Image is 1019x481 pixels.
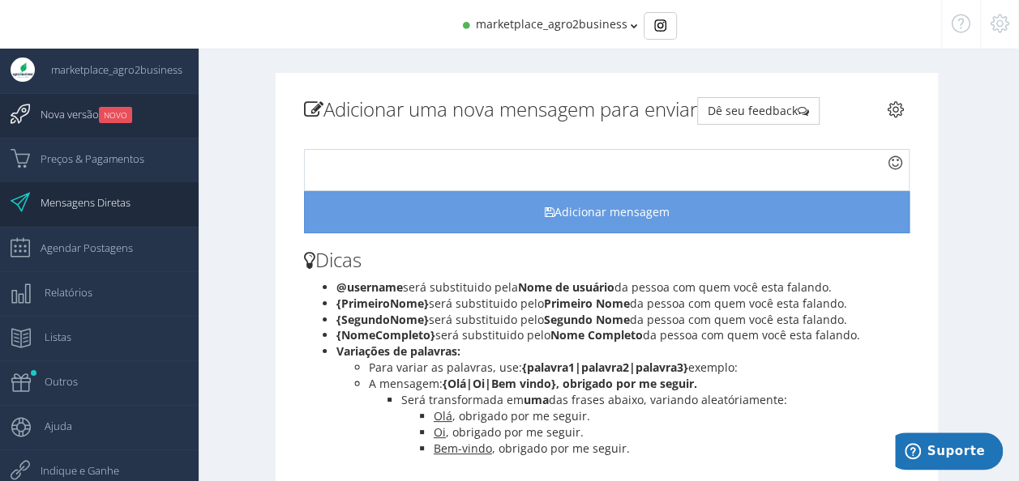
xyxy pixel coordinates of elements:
b: Variações de palavras: [336,343,460,359]
li: Para variar as palavras, use: exemplo: [369,360,910,376]
li: , obrigado por me seguir. [434,408,910,424]
li: será substituido pelo da pessoa com quem você esta falando. [336,296,910,312]
div: Basic example [644,12,677,40]
img: Instagram_simple_icon.svg [654,19,666,32]
small: NOVO [99,107,132,123]
span: Outros [28,361,78,402]
span: Nova versão [24,94,132,134]
li: Será transformada em das frases abaixo, variando aleatóriamente: [401,392,910,408]
b: Nome Completo [550,327,643,343]
span: Agendar Postagens [24,228,133,268]
button: Dê seu feedback [697,97,820,125]
li: será substituido pelo da pessoa com quem você esta falando. [336,312,910,328]
span: Preços & Pagamentos [24,138,144,179]
b: {Olá|Oi|Bem vindo}, obrigado por me seguir. [443,376,697,391]
b: {SegundoNome} [336,312,429,327]
li: será substituido pela da pessoa com quem você esta falando. [336,279,910,296]
span: Relatórios [28,272,92,313]
span: marketplace_agro2business [35,49,182,90]
u: Oi [434,424,446,440]
b: Nome de usuário [518,279,614,295]
li: será substituido pelo da pessoa com quem você esta falando. [336,327,910,343]
b: Segundo Nome [544,312,630,327]
button: Adicionar mensagem [304,191,910,233]
iframe: Abre um widget para que você possa encontrar mais informações [895,432,1003,473]
span: Listas [28,317,71,357]
span: Mensagens Diretas [24,182,131,223]
u: Bem-vindo [434,441,492,456]
h3: Adicionar uma nova mensagem para enviar [304,97,910,125]
b: {PrimeiroNome} [336,296,429,311]
u: Olá [434,408,452,424]
li: A mensagem: [369,376,910,392]
li: , obrigado por me seguir. [434,424,910,441]
li: , obrigado por me seguir. [434,441,910,457]
span: marketplace_agro2business [476,16,627,32]
span: Ajuda [28,406,72,446]
h3: Dicas [304,249,910,270]
b: {palavra1|palavra2|palavra3} [522,360,688,375]
img: User Image [11,57,35,82]
b: uma [524,392,549,407]
b: @username [336,279,403,295]
b: {NomeCompleto} [336,327,435,343]
b: Primeiro Nome [544,296,630,311]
